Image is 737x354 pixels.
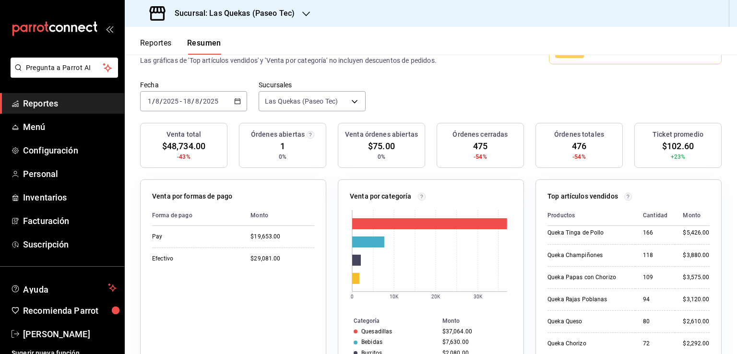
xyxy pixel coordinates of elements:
span: -43% [177,153,190,161]
span: -54% [572,153,586,161]
label: Fecha [140,82,247,88]
span: Menú [23,120,117,133]
input: -- [195,97,200,105]
th: Forma de pago [152,205,243,226]
span: Inventarios [23,191,117,204]
input: ---- [202,97,219,105]
div: $7,630.00 [442,339,508,345]
div: 94 [643,295,667,304]
h3: Órdenes totales [554,130,604,140]
a: Pregunta a Parrot AI [7,70,118,80]
span: +23% [671,153,686,161]
span: Ayuda [23,282,104,294]
span: / [152,97,155,105]
th: Monto [243,205,314,226]
button: open_drawer_menu [106,25,113,33]
div: Queka Chorizo [547,340,628,348]
input: -- [155,97,160,105]
th: Monto [439,316,523,326]
span: Facturación [23,214,117,227]
h3: Sucursal: Las Quekas (Paseo Tec) [167,8,295,19]
button: Resumen [187,38,221,55]
div: 80 [643,318,667,326]
div: $19,653.00 [250,233,314,241]
div: $3,120.00 [683,295,710,304]
th: Productos [547,205,635,226]
h3: Órdenes abiertas [251,130,305,140]
span: $102.60 [662,140,694,153]
button: Reportes [140,38,172,55]
span: Reportes [23,97,117,110]
div: Bebidas [361,339,382,345]
span: 0% [378,153,385,161]
div: Pay [152,233,235,241]
div: Queka Queso [547,318,628,326]
input: -- [147,97,152,105]
span: $75.00 [368,140,395,153]
div: 72 [643,340,667,348]
span: Personal [23,167,117,180]
div: $2,292.00 [683,340,710,348]
div: Quesadillas [361,328,392,335]
th: Monto [675,205,710,226]
span: 1 [280,140,285,153]
div: Queka Tinga de Pollo [547,229,628,237]
span: $48,734.00 [162,140,205,153]
text: 30K [474,294,483,299]
div: navigation tabs [140,38,221,55]
div: Efectivo [152,255,235,263]
text: 20K [431,294,440,299]
text: 0 [351,294,354,299]
span: [PERSON_NAME] [23,328,117,341]
span: / [191,97,194,105]
input: ---- [163,97,179,105]
text: 10K [390,294,399,299]
label: Sucursales [259,82,366,88]
span: Recomienda Parrot [23,304,117,317]
div: $2,610.00 [683,318,710,326]
span: 0% [279,153,286,161]
div: Queka Champiñones [547,251,628,260]
div: $3,880.00 [683,251,710,260]
span: Configuración [23,144,117,157]
span: 476 [572,140,586,153]
th: Cantidad [635,205,675,226]
div: Queka Rajas Poblanas [547,295,628,304]
span: / [200,97,202,105]
span: -54% [474,153,487,161]
h3: Órdenes cerradas [452,130,508,140]
span: 475 [473,140,487,153]
h3: Venta total [166,130,201,140]
button: Pregunta a Parrot AI [11,58,118,78]
h3: Ticket promedio [653,130,703,140]
div: 109 [643,273,667,282]
span: Pregunta a Parrot AI [26,63,103,73]
th: Categoría [338,316,439,326]
div: 166 [643,229,667,237]
p: Top artículos vendidos [547,191,618,201]
span: Suscripción [23,238,117,251]
span: - [180,97,182,105]
span: Las Quekas (Paseo Tec) [265,96,338,106]
span: / [160,97,163,105]
p: Venta por formas de pago [152,191,232,201]
div: $37,064.00 [442,328,508,335]
input: -- [183,97,191,105]
div: 118 [643,251,667,260]
p: Venta por categoría [350,191,412,201]
div: $29,081.00 [250,255,314,263]
div: $3,575.00 [683,273,710,282]
h3: Venta órdenes abiertas [345,130,418,140]
div: $5,426.00 [683,229,710,237]
div: Queka Papas con Chorizo [547,273,628,282]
